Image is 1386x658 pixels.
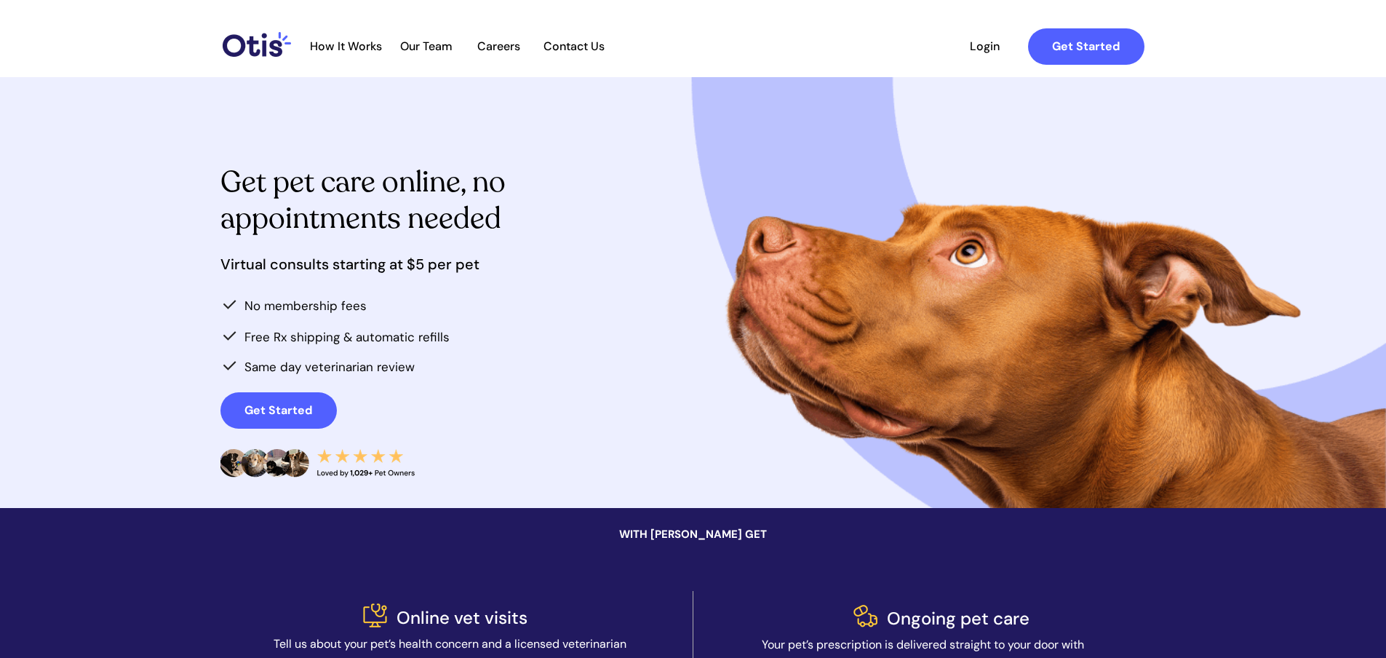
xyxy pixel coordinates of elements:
[952,28,1019,65] a: Login
[303,39,389,53] span: How It Works
[619,527,767,542] span: WITH [PERSON_NAME] GET
[391,39,462,54] a: Our Team
[220,392,337,429] a: Get Started
[887,607,1029,630] span: Ongoing pet care
[397,606,527,629] span: Online vet visits
[1052,39,1120,54] strong: Get Started
[244,403,312,418] strong: Get Started
[536,39,613,53] span: Contact Us
[303,39,389,54] a: How It Works
[1028,28,1144,65] a: Get Started
[244,359,415,375] span: Same day veterinarian review
[463,39,535,54] a: Careers
[220,162,506,238] span: Get pet care online, no appointments needed
[391,39,462,53] span: Our Team
[463,39,535,53] span: Careers
[220,255,479,274] span: Virtual consults starting at $5 per pet
[536,39,613,54] a: Contact Us
[952,39,1019,53] span: Login
[244,298,367,314] span: No membership fees
[244,329,450,345] span: Free Rx shipping & automatic refills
